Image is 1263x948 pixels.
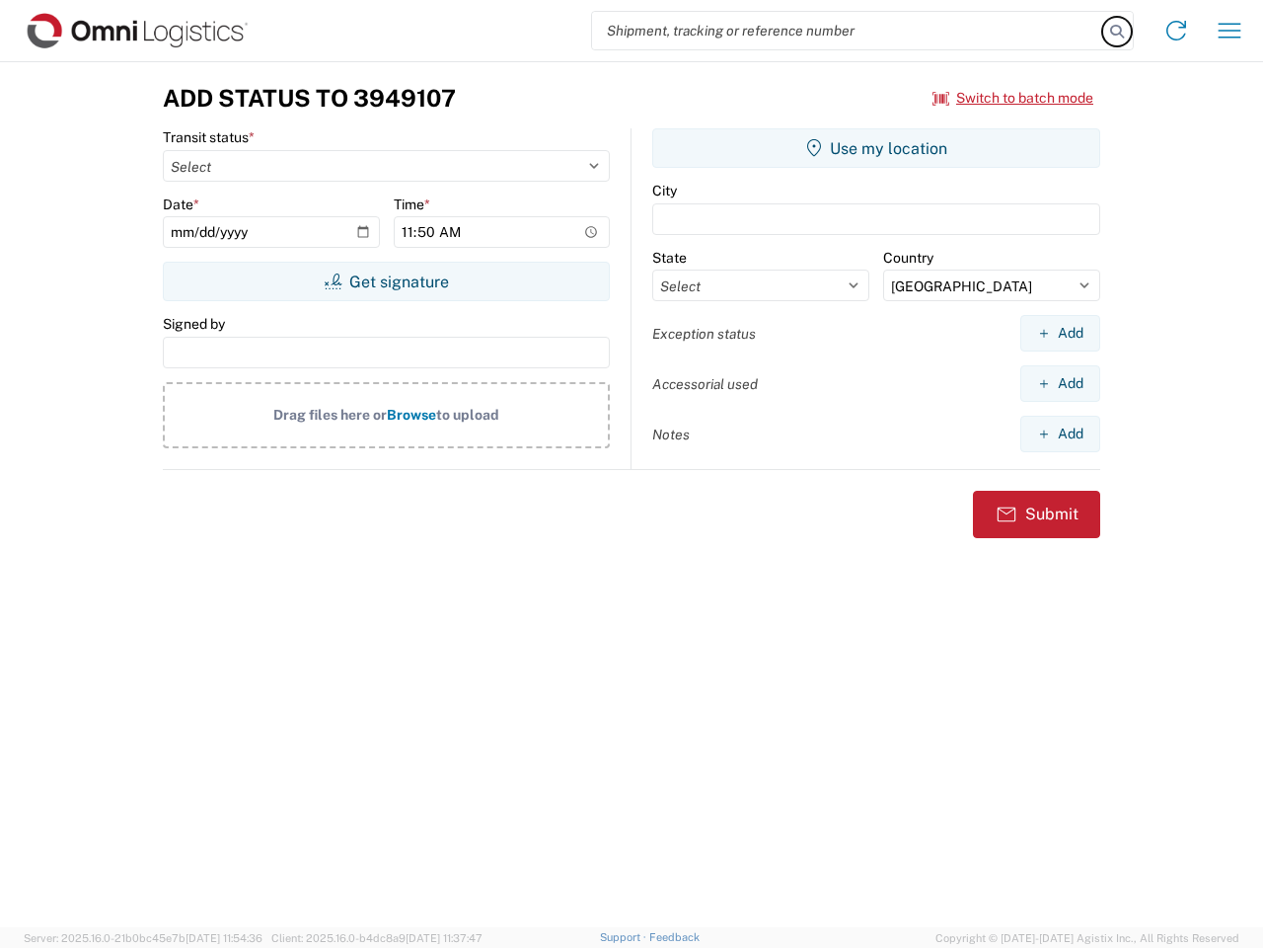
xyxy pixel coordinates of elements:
a: Support [600,931,649,943]
button: Get signature [163,262,610,301]
label: Transit status [163,128,255,146]
input: Shipment, tracking or reference number [592,12,1103,49]
label: Accessorial used [652,375,758,393]
button: Switch to batch mode [932,82,1093,115]
button: Use my location [652,128,1100,168]
button: Add [1020,365,1100,402]
label: City [652,182,677,199]
span: Server: 2025.16.0-21b0bc45e7b [24,932,262,944]
span: to upload [436,407,499,423]
h3: Add Status to 3949107 [163,84,456,113]
a: Feedback [649,931,700,943]
label: Signed by [163,315,225,333]
span: [DATE] 11:54:36 [186,932,262,944]
label: Country [883,249,933,267]
label: State [652,249,687,267]
span: Copyright © [DATE]-[DATE] Agistix Inc., All Rights Reserved [935,929,1239,947]
button: Add [1020,315,1100,352]
button: Add [1020,416,1100,452]
span: Client: 2025.16.0-b4dc8a9 [271,932,483,944]
label: Time [394,196,430,213]
label: Exception status [652,325,756,343]
label: Notes [652,426,690,443]
span: [DATE] 11:37:47 [406,932,483,944]
button: Submit [973,491,1100,538]
span: Drag files here or [273,407,387,423]
span: Browse [387,407,436,423]
label: Date [163,196,199,213]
